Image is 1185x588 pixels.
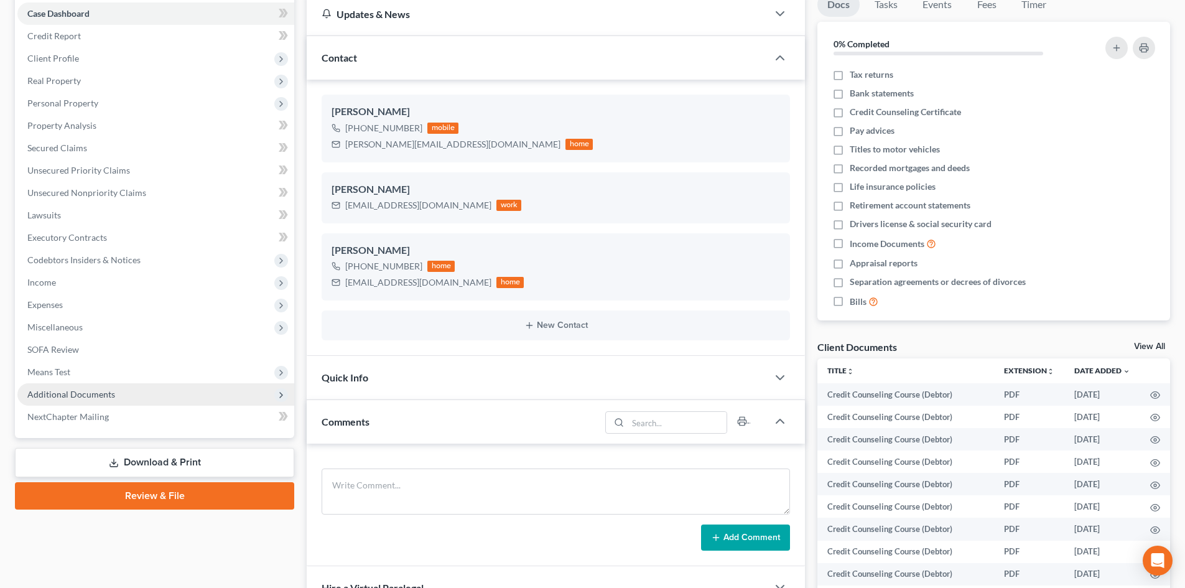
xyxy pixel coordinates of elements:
[850,162,970,174] span: Recorded mortgages and deeds
[27,344,79,355] span: SOFA Review
[345,276,491,289] div: [EMAIL_ADDRESS][DOMAIN_NAME]
[17,25,294,47] a: Credit Report
[701,525,790,551] button: Add Comment
[817,450,994,473] td: Credit Counseling Course (Debtor)
[850,180,936,193] span: Life insurance policies
[994,428,1064,450] td: PDF
[27,120,96,131] span: Property Analysis
[322,52,357,63] span: Contact
[1134,342,1165,351] a: View All
[15,482,294,510] a: Review & File
[994,406,1064,428] td: PDF
[994,495,1064,518] td: PDF
[27,75,81,86] span: Real Property
[817,518,994,540] td: Credit Counseling Course (Debtor)
[850,218,992,230] span: Drivers license & social security card
[817,383,994,406] td: Credit Counseling Course (Debtor)
[345,260,422,273] div: [PHONE_NUMBER]
[1047,368,1054,375] i: unfold_more
[1064,473,1140,495] td: [DATE]
[994,541,1064,563] td: PDF
[15,448,294,477] a: Download & Print
[27,322,83,332] span: Miscellaneous
[322,371,368,383] span: Quick Info
[817,541,994,563] td: Credit Counseling Course (Debtor)
[27,411,109,422] span: NextChapter Mailing
[850,68,893,81] span: Tax returns
[1123,368,1130,375] i: expand_more
[1143,546,1173,576] div: Open Intercom Messenger
[17,2,294,25] a: Case Dashboard
[817,563,994,586] td: Credit Counseling Course (Debtor)
[850,124,895,137] span: Pay advices
[1064,541,1140,563] td: [DATE]
[27,232,107,243] span: Executory Contracts
[1004,366,1054,375] a: Extensionunfold_more
[1064,518,1140,540] td: [DATE]
[332,105,780,119] div: [PERSON_NAME]
[27,165,130,175] span: Unsecured Priority Claims
[1064,450,1140,473] td: [DATE]
[847,368,854,375] i: unfold_more
[850,199,970,212] span: Retirement account statements
[17,338,294,361] a: SOFA Review
[850,87,914,100] span: Bank statements
[17,406,294,428] a: NextChapter Mailing
[332,320,780,330] button: New Contact
[994,518,1064,540] td: PDF
[27,277,56,287] span: Income
[17,137,294,159] a: Secured Claims
[496,200,521,211] div: work
[345,138,560,151] div: [PERSON_NAME][EMAIL_ADDRESS][DOMAIN_NAME]
[27,30,81,41] span: Credit Report
[17,204,294,226] a: Lawsuits
[17,226,294,249] a: Executory Contracts
[1064,406,1140,428] td: [DATE]
[27,366,70,377] span: Means Test
[27,98,98,108] span: Personal Property
[817,340,897,353] div: Client Documents
[17,182,294,204] a: Unsecured Nonpriority Claims
[994,383,1064,406] td: PDF
[1064,563,1140,586] td: [DATE]
[17,159,294,182] a: Unsecured Priority Claims
[817,473,994,495] td: Credit Counseling Course (Debtor)
[427,261,455,272] div: home
[27,389,115,399] span: Additional Documents
[27,53,79,63] span: Client Profile
[17,114,294,137] a: Property Analysis
[332,182,780,197] div: [PERSON_NAME]
[817,406,994,428] td: Credit Counseling Course (Debtor)
[27,187,146,198] span: Unsecured Nonpriority Claims
[850,276,1026,288] span: Separation agreements or decrees of divorces
[565,139,593,150] div: home
[27,8,90,19] span: Case Dashboard
[817,495,994,518] td: Credit Counseling Course (Debtor)
[850,238,924,250] span: Income Documents
[345,199,491,212] div: [EMAIL_ADDRESS][DOMAIN_NAME]
[994,473,1064,495] td: PDF
[850,106,961,118] span: Credit Counseling Certificate
[27,142,87,153] span: Secured Claims
[850,143,940,156] span: Titles to motor vehicles
[994,563,1064,586] td: PDF
[834,39,890,49] strong: 0% Completed
[827,366,854,375] a: Titleunfold_more
[1064,383,1140,406] td: [DATE]
[496,277,524,288] div: home
[1074,366,1130,375] a: Date Added expand_more
[1064,495,1140,518] td: [DATE]
[427,123,458,134] div: mobile
[332,243,780,258] div: [PERSON_NAME]
[27,210,61,220] span: Lawsuits
[817,428,994,450] td: Credit Counseling Course (Debtor)
[994,450,1064,473] td: PDF
[628,412,727,433] input: Search...
[850,296,867,308] span: Bills
[27,254,141,265] span: Codebtors Insiders & Notices
[345,122,422,134] div: [PHONE_NUMBER]
[322,416,369,427] span: Comments
[27,299,63,310] span: Expenses
[322,7,753,21] div: Updates & News
[850,257,918,269] span: Appraisal reports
